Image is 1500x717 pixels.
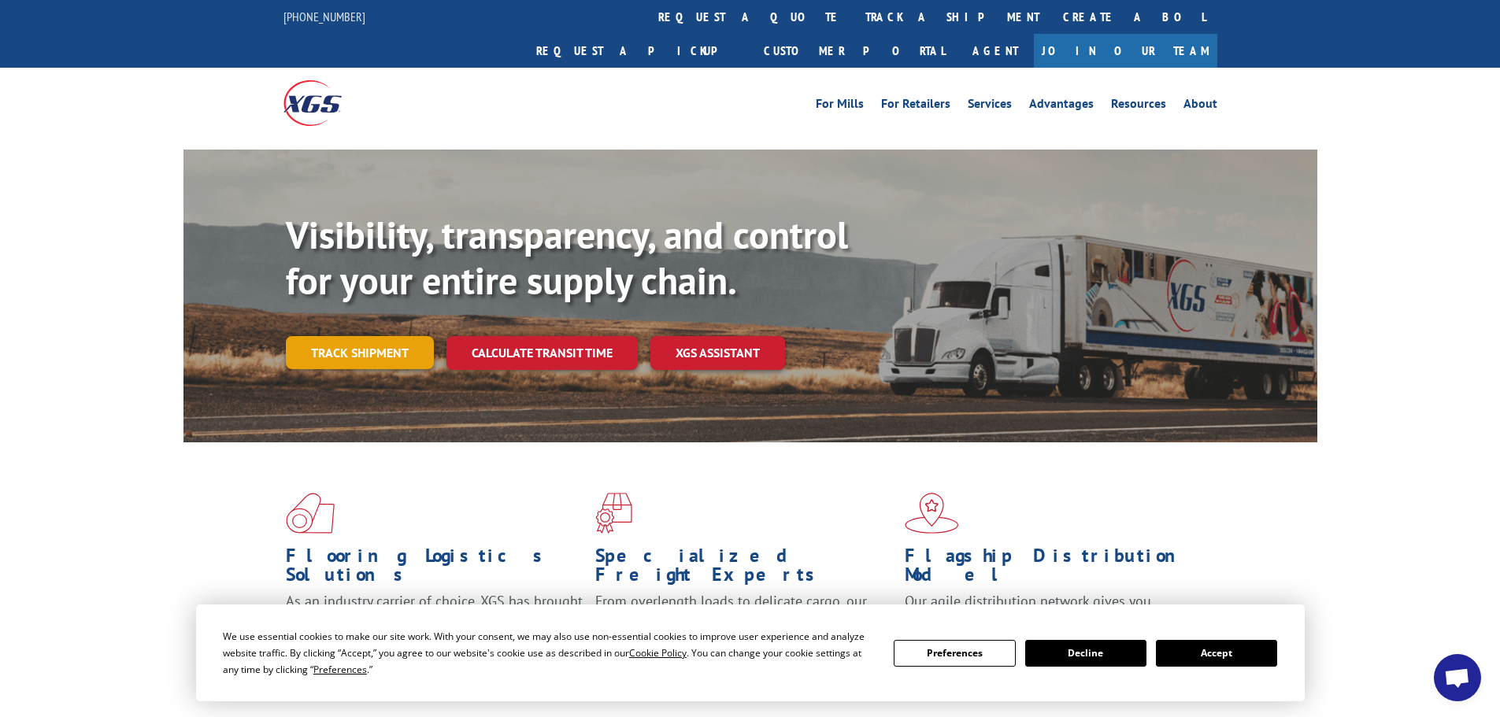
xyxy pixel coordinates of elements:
a: Calculate transit time [446,336,638,370]
button: Accept [1156,640,1277,667]
span: As an industry carrier of choice, XGS has brought innovation and dedication to flooring logistics... [286,592,583,648]
span: Preferences [313,663,367,676]
img: xgs-icon-focused-on-flooring-red [595,493,632,534]
img: xgs-icon-flagship-distribution-model-red [905,493,959,534]
a: About [1183,98,1217,115]
b: Visibility, transparency, and control for your entire supply chain. [286,210,848,305]
a: [PHONE_NUMBER] [283,9,365,24]
a: Request a pickup [524,34,752,68]
a: Agent [957,34,1034,68]
a: Services [968,98,1012,115]
h1: Specialized Freight Experts [595,546,893,592]
a: For Retailers [881,98,950,115]
img: xgs-icon-total-supply-chain-intelligence-red [286,493,335,534]
span: Our agile distribution network gives you nationwide inventory management on demand. [905,592,1194,629]
a: Customer Portal [752,34,957,68]
a: Join Our Team [1034,34,1217,68]
a: Resources [1111,98,1166,115]
div: Open chat [1434,654,1481,701]
h1: Flooring Logistics Solutions [286,546,583,592]
p: From overlength loads to delicate cargo, our experienced staff knows the best way to move your fr... [595,592,893,662]
span: Cookie Policy [629,646,687,660]
a: Advantages [1029,98,1094,115]
a: Track shipment [286,336,434,369]
a: For Mills [816,98,864,115]
a: XGS ASSISTANT [650,336,785,370]
button: Decline [1025,640,1146,667]
h1: Flagship Distribution Model [905,546,1202,592]
div: We use essential cookies to make our site work. With your consent, we may also use non-essential ... [223,628,875,678]
div: Cookie Consent Prompt [196,604,1305,701]
button: Preferences [894,640,1015,667]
